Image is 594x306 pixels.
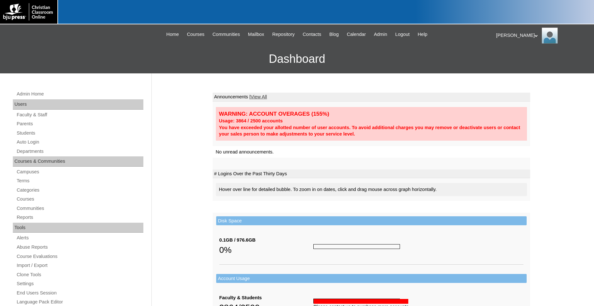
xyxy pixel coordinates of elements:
a: View All [250,94,267,99]
div: Users [13,99,143,110]
a: Faculty & Staff [16,111,143,119]
span: Courses [187,31,205,38]
td: No unread announcements. [213,146,530,158]
a: Reports [16,213,143,221]
a: Alerts [16,234,143,242]
div: Faculty & Students [219,294,314,301]
img: logo-white.png [3,3,54,21]
a: Contacts [300,31,325,38]
div: 0% [219,244,314,256]
img: Jonelle Rodriguez [542,28,558,44]
div: Courses & Communities [13,156,143,167]
a: Admin [371,31,391,38]
div: You have exceeded your allotted number of user accounts. To avoid additional charges you may remo... [219,124,524,137]
a: Repository [269,31,298,38]
a: Admin Home [16,90,143,98]
div: Tools [13,223,143,233]
a: Mailbox [245,31,267,38]
span: Communities [212,31,240,38]
a: Abuse Reports [16,243,143,251]
a: Parents [16,120,143,128]
h3: Dashboard [3,45,591,73]
a: Departments [16,147,143,155]
div: [PERSON_NAME] [496,28,588,44]
a: Settings [16,280,143,288]
span: Logout [395,31,410,38]
span: Mailbox [248,31,264,38]
span: Blog [329,31,339,38]
td: Announcements | [213,93,530,102]
a: Communities [209,31,243,38]
span: Home [166,31,179,38]
a: Campuses [16,168,143,176]
a: Help [414,31,430,38]
span: Calendar [347,31,366,38]
td: Disk Space [216,216,527,226]
div: Hover over line for detailed bubble. To zoom in on dates, click and drag mouse across graph horiz... [216,183,527,196]
a: Language Pack Editor [16,298,143,306]
td: Account Usage [216,274,527,283]
a: Auto Login [16,138,143,146]
a: End Users Session [16,289,143,297]
span: Repository [272,31,295,38]
a: Courses [184,31,208,38]
a: Terms [16,177,143,185]
a: Blog [326,31,342,38]
a: Communities [16,204,143,212]
a: Students [16,129,143,137]
span: Contacts [303,31,321,38]
a: Categories [16,186,143,194]
a: Logout [392,31,413,38]
a: Courses [16,195,143,203]
a: Clone Tools [16,271,143,279]
span: Help [418,31,427,38]
td: # Logins Over the Past Thirty Days [213,170,530,178]
a: Home [163,31,182,38]
div: WARNING: ACCOUNT OVERAGES (155%) [219,110,524,118]
a: Calendar [344,31,369,38]
a: Course Evaluations [16,252,143,261]
span: Admin [374,31,387,38]
strong: Usage: 3864 / 2500 accounts [219,118,283,123]
a: Import / Export [16,261,143,269]
div: 0.1GB / 976.6GB [219,237,314,244]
